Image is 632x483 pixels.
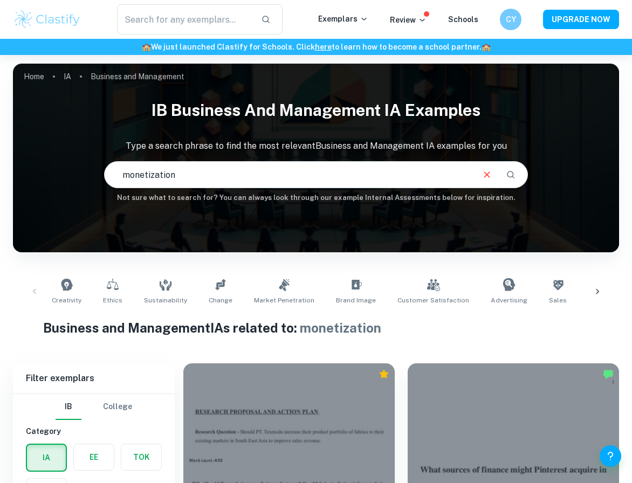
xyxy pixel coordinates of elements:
[24,69,44,84] a: Home
[482,43,491,51] span: 🏫
[43,318,589,337] h1: Business and Management IAs related to:
[379,369,389,379] div: Premium
[500,9,521,30] button: CY
[91,71,184,82] p: Business and Management
[105,160,473,190] input: E.g. tech company expansion, marketing strategies, motivation theories...
[300,320,381,335] span: monetization
[491,295,527,305] span: Advertising
[56,394,81,420] button: IB
[52,295,81,305] span: Creativity
[2,41,630,53] h6: We just launched Clastify for Schools. Click to learn how to become a school partner.
[477,164,497,185] button: Clear
[117,4,252,34] input: Search for any exemplars...
[502,165,520,184] button: Search
[13,363,175,394] h6: Filter exemplars
[13,140,619,153] p: Type a search phrase to find the most relevant Business and Management IA examples for you
[13,192,619,203] h6: Not sure what to search for? You can always look through our example Internal Assessments below f...
[121,444,161,470] button: TOK
[254,295,314,305] span: Market Penetration
[318,13,368,25] p: Exemplars
[27,445,66,471] button: IA
[56,394,132,420] div: Filter type choice
[397,295,469,305] span: Customer Satisfaction
[448,15,478,24] a: Schools
[13,9,81,30] img: Clastify logo
[144,295,187,305] span: Sustainability
[549,295,567,305] span: Sales
[336,295,376,305] span: Brand Image
[315,43,332,51] a: here
[64,69,71,84] a: IA
[390,14,427,26] p: Review
[142,43,151,51] span: 🏫
[505,13,517,25] h6: CY
[209,295,232,305] span: Change
[600,445,621,467] button: Help and Feedback
[74,444,114,470] button: EE
[26,425,162,437] h6: Category
[13,94,619,127] h1: IB Business and Management IA examples
[103,394,132,420] button: College
[543,10,619,29] button: UPGRADE NOW
[603,369,614,379] img: Marked
[103,295,122,305] span: Ethics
